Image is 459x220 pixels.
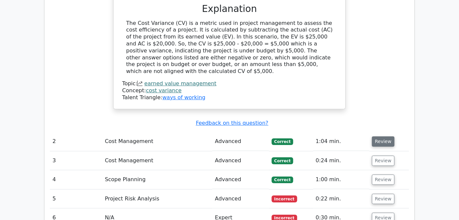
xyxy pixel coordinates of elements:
[212,151,269,170] td: Advanced
[196,120,268,126] a: Feedback on this question?
[372,136,395,147] button: Review
[50,132,102,151] td: 2
[126,20,333,75] div: The Cost Variance (CV) is a metric used in project management to assess the cost efficiency of a ...
[272,195,297,202] span: Incorrect
[313,189,369,208] td: 0:22 min.
[122,87,337,94] div: Concept:
[212,132,269,151] td: Advanced
[272,157,293,164] span: Correct
[272,177,293,183] span: Correct
[50,151,102,170] td: 3
[126,3,333,15] h3: Explanation
[102,189,213,208] td: Project Risk Analysis
[372,194,395,204] button: Review
[162,94,206,101] a: ways of working
[50,170,102,189] td: 4
[144,80,217,87] a: earned value management
[313,170,369,189] td: 1:00 min.
[313,132,369,151] td: 1:04 min.
[313,151,369,170] td: 0:24 min.
[102,132,213,151] td: Cost Management
[122,80,337,87] div: Topic:
[212,170,269,189] td: Advanced
[102,151,213,170] td: Cost Management
[102,170,213,189] td: Scope Planning
[372,156,395,166] button: Review
[212,189,269,208] td: Advanced
[372,175,395,185] button: Review
[122,80,337,101] div: Talent Triangle:
[146,87,182,94] a: cost variance
[50,189,102,208] td: 5
[272,138,293,145] span: Correct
